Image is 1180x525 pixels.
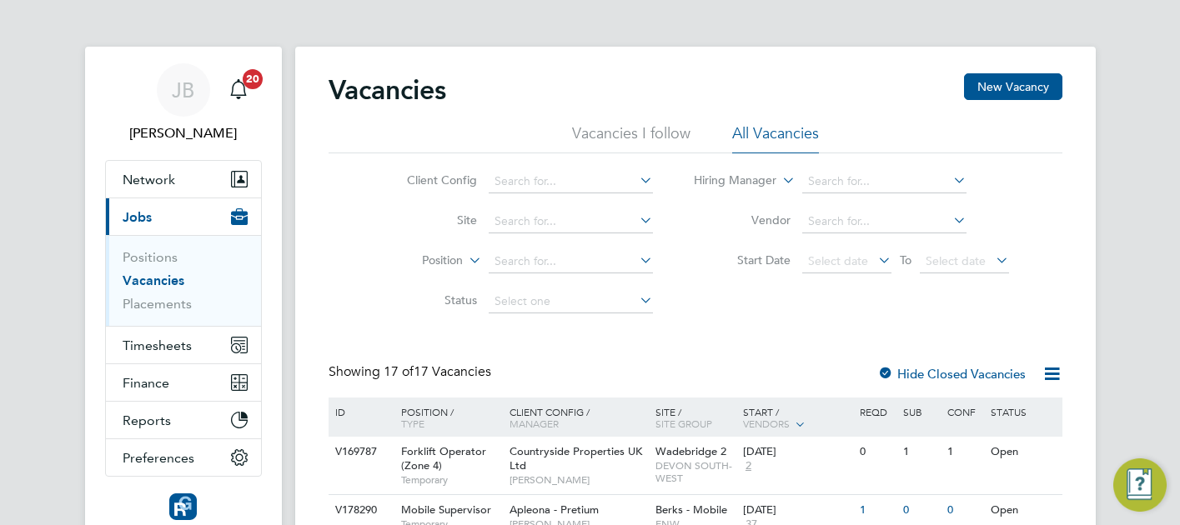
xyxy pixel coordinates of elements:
label: Site [381,212,477,227]
button: Finance [106,364,261,401]
span: Temporary [401,473,501,487]
span: DEVON SOUTH-WEST [655,459,735,485]
span: [PERSON_NAME] [510,473,647,487]
div: Site / [651,397,739,437]
img: resourcinggroup-logo-retina.png [169,493,196,520]
span: Jobs [123,209,152,225]
a: Placements [123,296,192,312]
li: All Vacancies [732,123,819,153]
label: Vendor [695,212,791,227]
a: JB[PERSON_NAME] [105,63,262,143]
span: Countryside Properties UK Ltd [510,444,642,472]
div: Reqd [856,397,899,426]
label: Position [367,252,463,269]
input: Search for... [802,210,967,233]
div: [DATE] [743,445,851,459]
span: Finance [123,375,169,391]
div: Position / [389,397,505,437]
div: Client Config / [505,397,651,437]
div: Open [987,437,1059,467]
input: Search for... [489,210,653,233]
span: Joe Belsten [105,123,262,143]
span: Timesheets [123,337,192,353]
button: Network [106,161,261,197]
div: [DATE] [743,503,851,517]
button: Reports [106,402,261,438]
button: Jobs [106,198,261,235]
span: 17 Vacancies [384,363,491,380]
a: 20 [222,63,255,117]
span: Manager [510,417,559,430]
span: To [895,249,916,271]
h2: Vacancies [329,73,446,107]
div: V169787 [331,437,389,467]
div: Showing [329,363,495,381]
label: Hiring Manager [680,172,776,189]
button: Timesheets [106,327,261,363]
span: Apleona - Pretium [510,502,599,517]
span: Type [401,417,424,430]
span: Network [123,172,175,187]
input: Search for... [802,170,967,193]
span: 20 [243,69,263,89]
div: ID [331,397,389,426]
span: Select date [926,253,986,268]
span: 17 of [384,363,414,380]
span: Mobile Supervisor [401,502,491,517]
span: Site Group [655,417,712,430]
span: Preferences [123,450,194,466]
label: Hide Closed Vacancies [877,366,1026,382]
div: Status [987,397,1059,426]
div: Jobs [106,235,261,326]
div: Start / [739,397,856,439]
span: Wadebridge 2 [655,444,726,458]
div: 1 [899,437,942,467]
span: Forklift Operator (Zone 4) [401,444,486,472]
div: Sub [899,397,942,426]
div: Conf [943,397,987,426]
div: 1 [943,437,987,467]
label: Status [381,292,477,307]
input: Select one [489,290,653,313]
input: Search for... [489,170,653,193]
button: Engage Resource Center [1113,458,1167,512]
span: 2 [743,459,754,473]
label: Client Config [381,172,477,187]
span: Select date [808,253,868,268]
a: Go to home page [105,493,262,520]
span: JB [172,79,194,101]
input: Search for... [489,250,653,273]
label: Start Date [695,252,791,267]
a: Positions [123,249,178,265]
a: Vacancies [123,272,184,288]
button: New Vacancy [964,73,1062,100]
div: 0 [856,437,899,467]
button: Preferences [106,439,261,476]
span: Vendors [743,417,790,430]
li: Vacancies I follow [572,123,690,153]
span: Berks - Mobile [655,502,727,517]
span: Reports [123,412,171,428]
